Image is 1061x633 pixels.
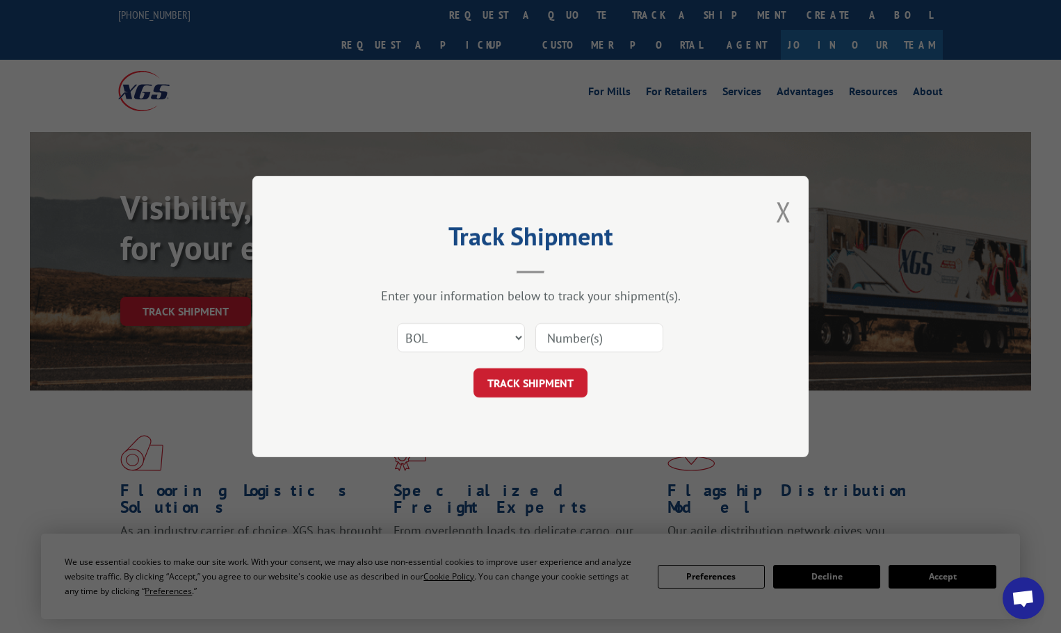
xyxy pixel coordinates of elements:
[776,193,791,230] button: Close modal
[322,288,739,304] div: Enter your information below to track your shipment(s).
[322,227,739,253] h2: Track Shipment
[1003,577,1044,619] div: Open chat
[535,323,663,352] input: Number(s)
[473,368,588,397] button: TRACK SHIPMENT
